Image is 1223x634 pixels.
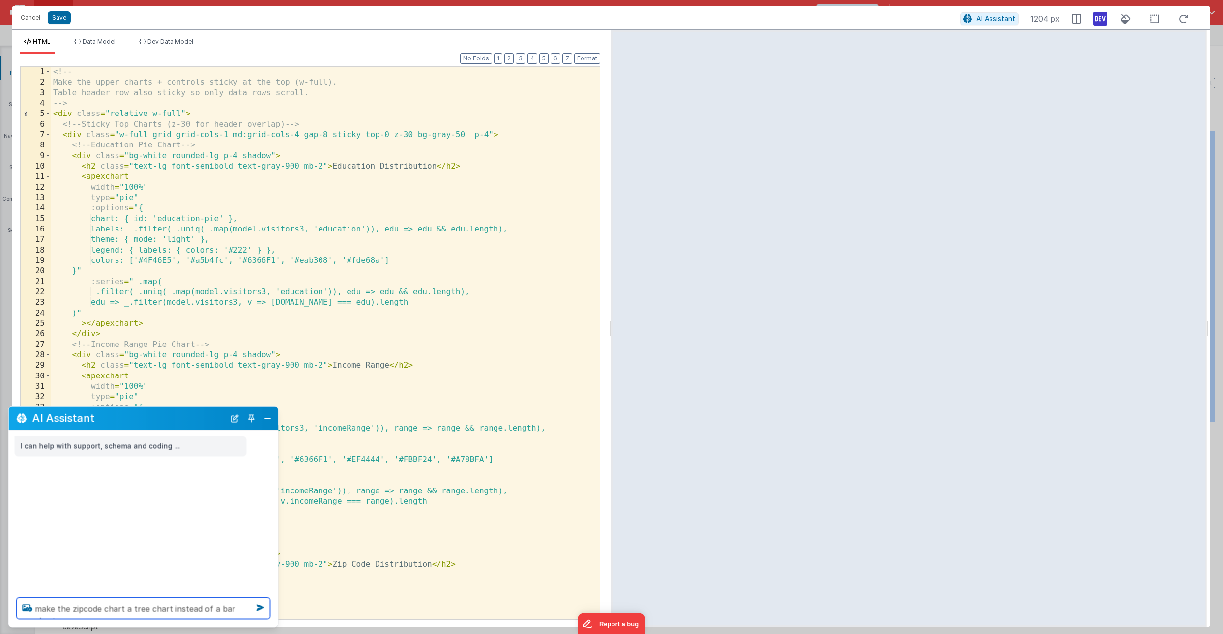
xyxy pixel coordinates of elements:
button: Save [48,11,71,24]
div: 17 [21,234,51,245]
div: 20 [21,266,51,276]
button: 6 [551,53,560,64]
span: HTML [33,38,51,45]
div: 11 [21,172,51,182]
div: 22 [21,287,51,297]
div: 10 [21,161,51,172]
button: Toggle Pin [245,411,259,425]
div: 32 [21,392,51,402]
div: 5 [21,109,51,119]
div: 7 [21,130,51,140]
button: Cancel [16,11,45,25]
button: 1 [494,53,502,64]
div: 8 [21,140,51,150]
span: AI Assistant [976,14,1015,23]
div: 21 [21,277,51,287]
button: New Chat [228,411,242,425]
div: 9 [21,151,51,161]
div: 30 [21,371,51,381]
span: Data Model [83,38,116,45]
div: 33 [21,403,51,413]
div: 28 [21,350,51,360]
div: 27 [21,340,51,350]
div: 14 [21,203,51,213]
button: 3 [516,53,525,64]
button: 4 [527,53,537,64]
div: 15 [21,214,51,224]
div: 16 [21,224,51,234]
button: 7 [562,53,572,64]
div: 23 [21,297,51,308]
div: 18 [21,245,51,256]
p: I can help with support, schema and coding ... [21,440,241,453]
button: 2 [504,53,514,64]
div: 26 [21,329,51,339]
div: 29 [21,360,51,371]
div: 24 [21,308,51,318]
span: 1204 px [1030,13,1060,25]
h2: AI Assistant [32,412,225,424]
div: 6 [21,119,51,130]
button: No Folds [460,53,492,64]
div: 3 [21,88,51,98]
div: 1 [21,67,51,77]
div: 19 [21,256,51,266]
button: 5 [539,53,549,64]
div: 13 [21,193,51,203]
iframe: Marker.io feedback button [578,613,645,634]
div: 12 [21,182,51,193]
button: Format [574,53,600,64]
span: Dev Data Model [147,38,193,45]
button: AI Assistant [960,12,1019,25]
button: Close [262,411,274,425]
div: 2 [21,77,51,87]
div: 4 [21,98,51,109]
div: 25 [21,318,51,329]
div: 31 [21,381,51,392]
